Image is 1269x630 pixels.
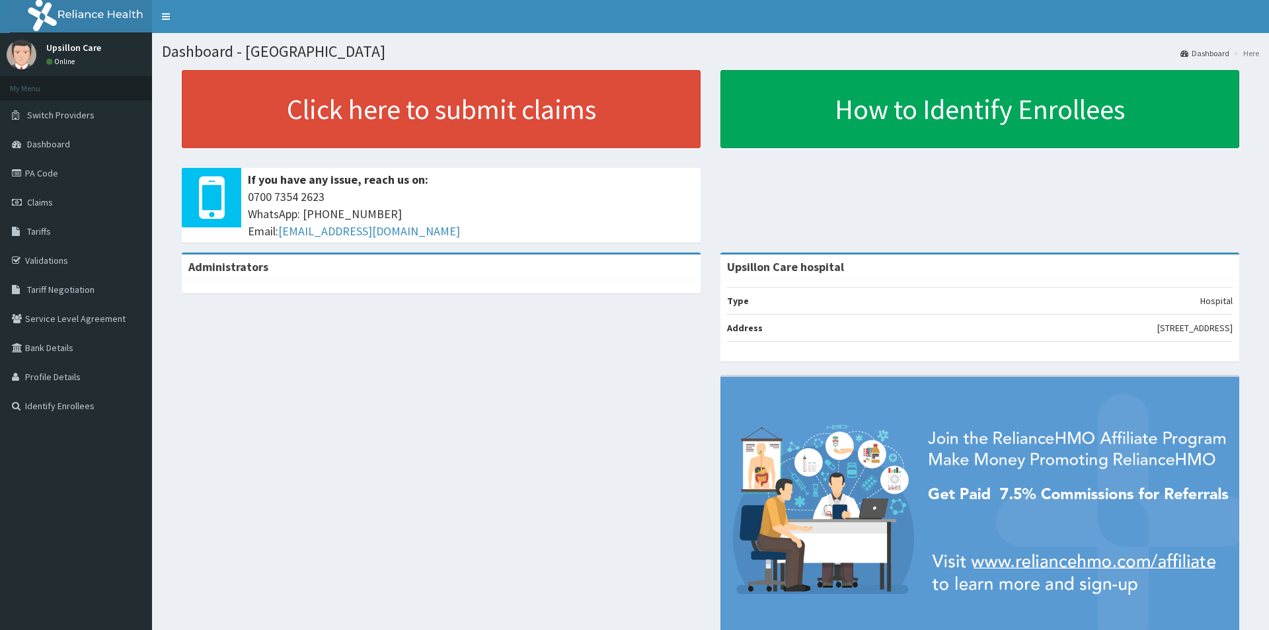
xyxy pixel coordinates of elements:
[720,70,1239,148] a: How to Identify Enrollees
[1231,48,1259,59] li: Here
[27,109,95,121] span: Switch Providers
[162,43,1259,60] h1: Dashboard - [GEOGRAPHIC_DATA]
[7,40,36,69] img: User Image
[727,259,844,274] strong: Upsillon Care hospital
[1157,321,1233,335] p: [STREET_ADDRESS]
[46,57,78,66] a: Online
[1180,48,1229,59] a: Dashboard
[278,223,460,239] a: [EMAIL_ADDRESS][DOMAIN_NAME]
[27,284,95,295] span: Tariff Negotiation
[727,295,749,307] b: Type
[188,259,268,274] b: Administrators
[27,225,51,237] span: Tariffs
[248,188,694,239] span: 0700 7354 2623 WhatsApp: [PHONE_NUMBER] Email:
[46,43,101,52] p: Upsillon Care
[248,172,428,187] b: If you have any issue, reach us on:
[182,70,701,148] a: Click here to submit claims
[1200,294,1233,307] p: Hospital
[27,196,53,208] span: Claims
[727,322,763,334] b: Address
[27,138,70,150] span: Dashboard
